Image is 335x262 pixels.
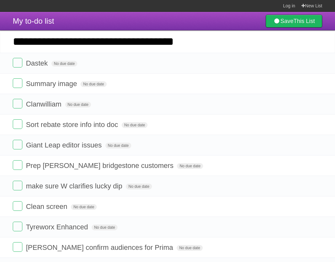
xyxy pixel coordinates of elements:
[266,15,322,28] a: SaveThis List
[13,160,22,170] label: Done
[177,245,202,251] span: No due date
[293,18,315,24] b: This List
[80,81,106,87] span: No due date
[26,59,49,67] span: Dastek
[26,100,63,108] span: Clanwilliam
[13,99,22,108] label: Done
[13,222,22,231] label: Done
[92,225,118,230] span: No due date
[26,202,69,210] span: Clean screen
[65,102,91,107] span: No due date
[13,201,22,211] label: Done
[26,223,89,231] span: Tyreworx Enhanced
[126,184,152,189] span: No due date
[71,204,97,210] span: No due date
[13,119,22,129] label: Done
[26,182,124,190] span: make sure W clarifies lucky dip
[13,181,22,190] label: Done
[26,243,175,251] span: [PERSON_NAME] confirm audiences for Prima
[51,61,77,67] span: No due date
[13,78,22,88] label: Done
[26,121,120,129] span: Sort rebate store info into doc
[13,140,22,149] label: Done
[26,80,79,88] span: Summary image
[13,242,22,252] label: Done
[177,163,203,169] span: No due date
[13,17,54,25] span: My to-do list
[26,141,103,149] span: Giant Leap editor issues
[26,162,175,170] span: Prep [PERSON_NAME] bridgestone customers
[122,122,148,128] span: No due date
[105,143,131,148] span: No due date
[13,58,22,67] label: Done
